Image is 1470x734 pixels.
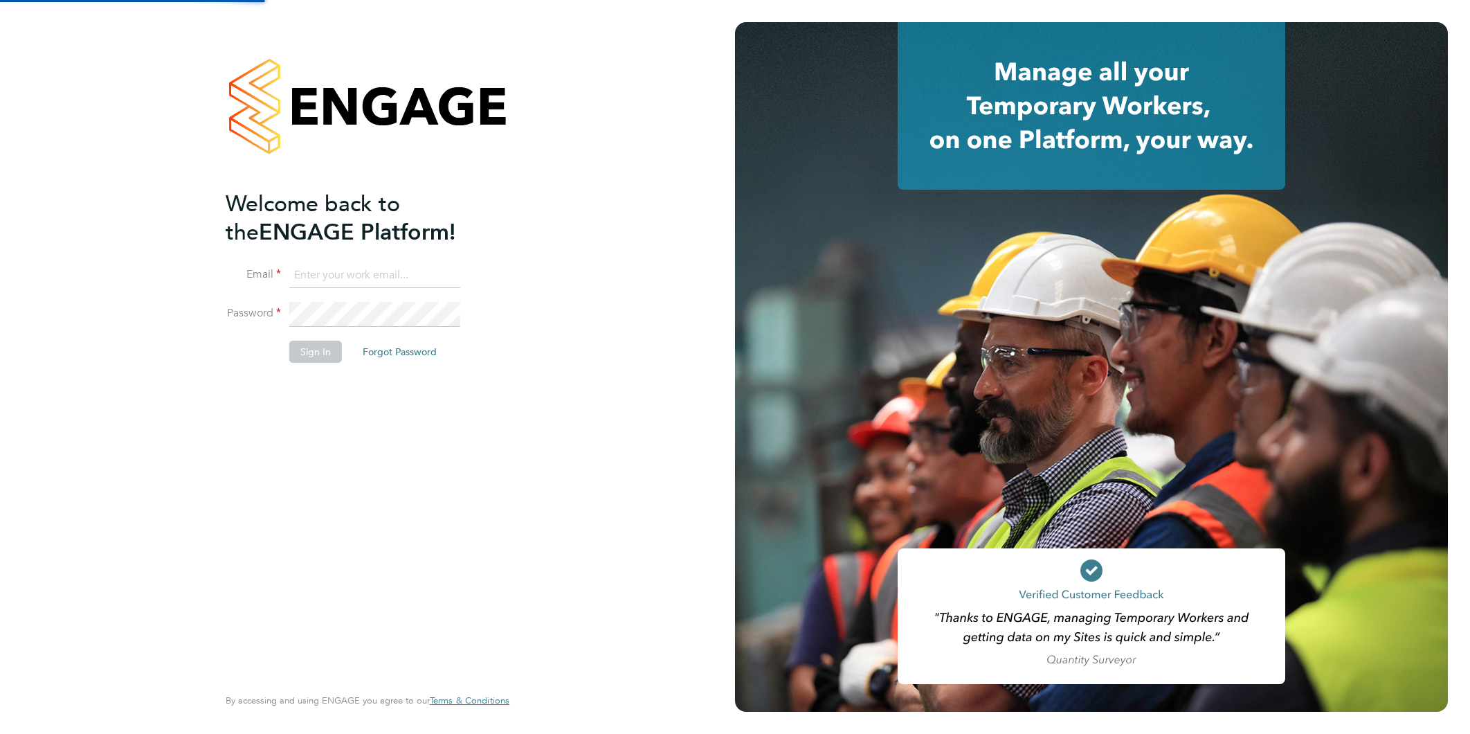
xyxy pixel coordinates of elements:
[226,190,496,247] h2: ENGAGE Platform!
[226,267,281,282] label: Email
[226,190,400,246] span: Welcome back to the
[289,263,460,288] input: Enter your work email...
[430,695,509,706] span: Terms & Conditions
[289,341,342,363] button: Sign In
[226,695,509,706] span: By accessing and using ENGAGE you agree to our
[226,306,281,321] label: Password
[430,695,509,706] a: Terms & Conditions
[352,341,448,363] button: Forgot Password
